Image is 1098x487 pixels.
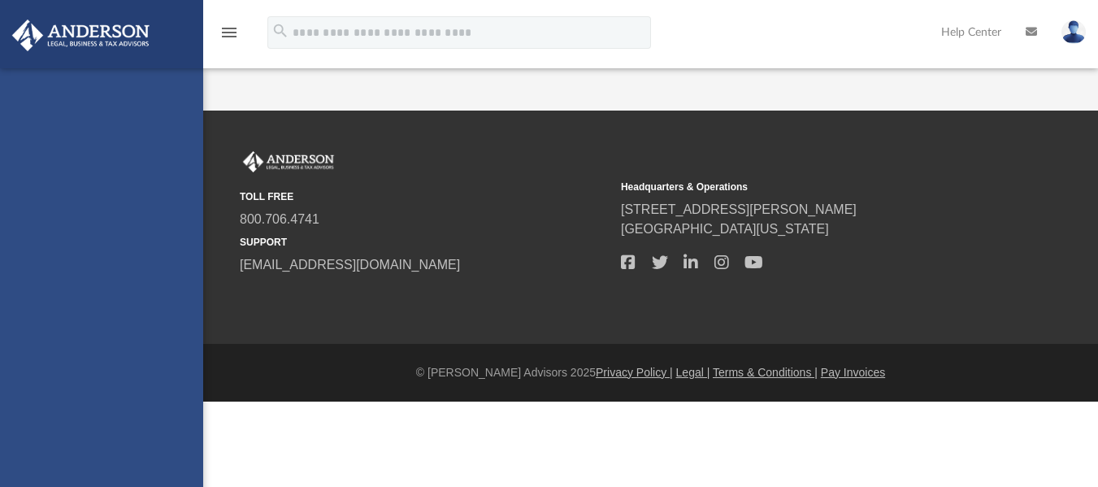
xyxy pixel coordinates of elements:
a: Legal | [676,366,710,379]
a: [STREET_ADDRESS][PERSON_NAME] [621,202,857,216]
a: Terms & Conditions | [713,366,818,379]
div: © [PERSON_NAME] Advisors 2025 [203,364,1098,381]
small: Headquarters & Operations [621,180,991,194]
img: Anderson Advisors Platinum Portal [240,151,337,172]
a: menu [219,31,239,42]
a: [GEOGRAPHIC_DATA][US_STATE] [621,222,829,236]
a: [EMAIL_ADDRESS][DOMAIN_NAME] [240,258,460,272]
small: TOLL FREE [240,189,610,204]
small: SUPPORT [240,235,610,250]
img: Anderson Advisors Platinum Portal [7,20,154,51]
a: 800.706.4741 [240,212,319,226]
a: Privacy Policy | [596,366,673,379]
img: User Pic [1061,20,1086,44]
i: search [271,22,289,40]
i: menu [219,23,239,42]
a: Pay Invoices [821,366,885,379]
